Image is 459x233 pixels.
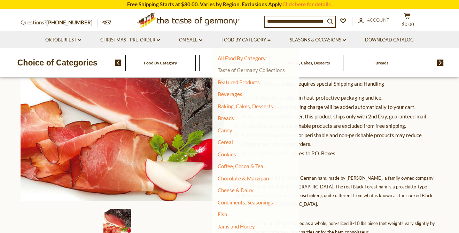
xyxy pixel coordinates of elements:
li: We cannot ship Perishables to P.O. Boxes [241,149,438,158]
p: Questions? [21,18,98,27]
a: Food By Category [221,36,271,44]
span: The most authentic Black Forest German ham, made by [PERSON_NAME], a family owned company located... [235,175,434,207]
a: Breads [218,115,234,121]
a: Candy [218,127,232,133]
img: next arrow [437,60,444,66]
a: Baking, Cakes, Desserts [218,103,273,109]
span: Account [367,17,389,23]
li: Between May and October, this product ships only with 2nd Day, guaranteed mail. [241,112,438,121]
li: We will ship this product in heat-protective packaging and ice. [241,93,438,102]
a: Breads [375,60,388,65]
li: Orders that include perishable products are excluded from free shipping. [241,122,438,130]
a: Jams and Honey [218,223,255,230]
a: Food By Category [144,60,177,65]
a: Taste of Germany Collections [218,67,285,73]
a: Fish [218,211,227,217]
a: Featured Products [218,79,260,85]
span: $0.00 [402,22,414,27]
a: Account [358,16,389,24]
p: This PERISHABLE product requires special Shipping and Handling [235,79,438,88]
a: Cookies [218,151,236,157]
button: $0.00 [397,13,418,30]
a: All Food By Category [218,55,266,61]
a: Coffee, Cocoa & Tea [218,163,263,169]
a: On Sale [179,36,202,44]
a: Seasons & Occasions [290,36,346,44]
a: Download Catalog [365,36,414,44]
a: [PHONE_NUMBER] [46,19,93,25]
a: Chocolate & Marzipan [218,175,269,181]
img: previous arrow [115,60,122,66]
li: A heat-protective packaging charge will be added automatically to your cart. [241,103,438,111]
a: Click here for details. [282,1,332,7]
a: Cheese & Dairy [218,187,254,193]
a: Oktoberfest [45,36,81,44]
a: Baking, Cakes, Desserts [286,60,330,65]
a: Christmas - PRE-ORDER [100,36,160,44]
a: Condiments, Seasonings [218,199,273,205]
a: Cereal [218,139,233,145]
li: Placing separate orders for perishable and non-perishable products may reduce shipping costs for ... [241,131,438,148]
a: Beverages [218,91,242,97]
